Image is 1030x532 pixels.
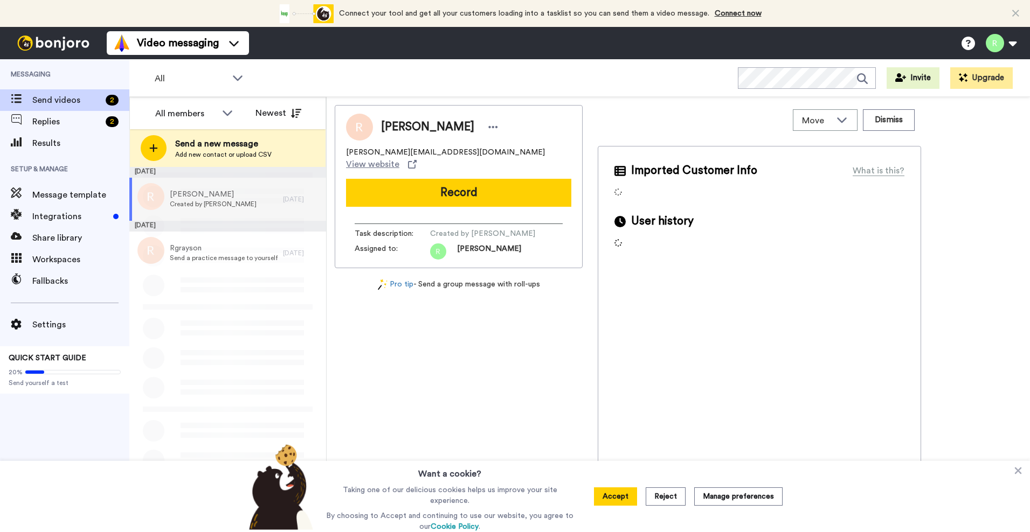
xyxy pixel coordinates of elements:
[430,243,446,260] img: 7033b603-efba-4f1a-a453-aa5ca7c16930.png
[32,210,109,223] span: Integrations
[323,485,576,506] p: Taking one of our delicious cookies helps us improve your site experience.
[346,179,571,207] button: Record
[113,34,130,52] img: vm-color.svg
[418,461,481,480] h3: Want a cookie?
[378,279,413,290] a: Pro tip
[32,137,129,150] span: Results
[9,368,23,376] span: 20%
[137,237,164,264] img: r.png
[950,67,1013,89] button: Upgrade
[32,94,101,107] span: Send videos
[346,158,399,171] span: View website
[283,249,321,257] div: [DATE]
[715,10,762,17] a: Connect now
[355,228,430,239] span: Task description :
[106,95,119,106] div: 2
[346,158,417,171] a: View website
[802,114,831,127] span: Move
[887,67,939,89] button: Invite
[247,102,309,124] button: Newest
[431,523,479,530] a: Cookie Policy
[335,279,583,290] div: - Send a group message with roll-ups
[9,379,121,387] span: Send yourself a test
[32,275,129,288] span: Fallbacks
[175,137,272,150] span: Send a new message
[457,243,521,260] span: [PERSON_NAME]
[155,72,227,85] span: All
[137,36,219,51] span: Video messaging
[106,116,119,127] div: 2
[646,487,686,506] button: Reject
[137,183,164,210] img: r.png
[32,318,129,331] span: Settings
[13,36,94,51] img: bj-logo-header-white.svg
[175,150,272,159] span: Add new contact or upload CSV
[430,228,535,239] span: Created by [PERSON_NAME]
[32,232,129,244] span: Share library
[631,213,694,229] span: User history
[170,200,257,208] span: Created by [PERSON_NAME]
[381,119,474,135] span: [PERSON_NAME]
[694,487,783,506] button: Manage preferences
[378,279,388,290] img: magic-wand.svg
[129,221,326,232] div: [DATE]
[170,254,278,262] span: Send a practice message to yourself
[594,487,637,506] button: Accept
[170,243,278,254] span: Rgrayson
[346,114,373,141] img: Image of Robin
[283,195,321,204] div: [DATE]
[853,164,904,177] div: What is this?
[32,188,129,201] span: Message template
[631,163,757,179] span: Imported Customer Info
[155,107,217,120] div: All members
[323,510,576,532] p: By choosing to Accept and continuing to use our website, you agree to our .
[129,167,326,178] div: [DATE]
[9,354,86,362] span: QUICK START GUIDE
[32,115,101,128] span: Replies
[239,444,319,530] img: bear-with-cookie.png
[274,4,334,23] div: animation
[170,189,257,200] span: [PERSON_NAME]
[32,253,129,266] span: Workspaces
[355,243,430,260] span: Assigned to:
[339,10,709,17] span: Connect your tool and get all your customers loading into a tasklist so you can send them a video...
[863,109,915,131] button: Dismiss
[346,147,545,158] span: [PERSON_NAME][EMAIL_ADDRESS][DOMAIN_NAME]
